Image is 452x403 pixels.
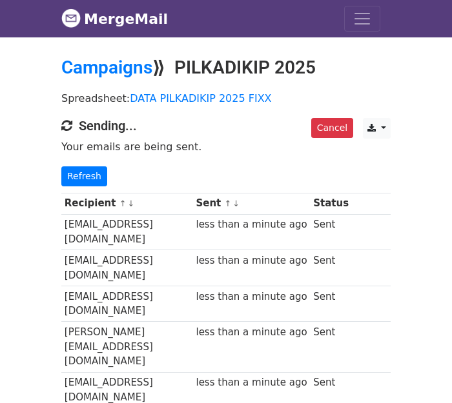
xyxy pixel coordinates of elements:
th: Recipient [61,193,193,214]
div: less than a minute ago [196,253,307,268]
td: [EMAIL_ADDRESS][DOMAIN_NAME] [61,286,193,322]
th: Sent [193,193,311,214]
p: Your emails are being sent. [61,140,391,153]
a: ↓ [232,199,240,208]
h2: ⟫ PILKADIKIP 2025 [61,57,391,79]
a: ↑ [225,199,232,208]
td: Sent [310,322,351,372]
a: MergeMail [61,5,168,32]
div: less than a minute ago [196,375,307,390]
h4: Sending... [61,118,391,133]
img: MergeMail logo [61,8,81,28]
a: ↓ [127,199,134,208]
td: [PERSON_NAME][EMAIL_ADDRESS][DOMAIN_NAME] [61,322,193,372]
p: Spreadsheet: [61,92,391,105]
th: Status [310,193,351,214]
div: less than a minute ago [196,325,307,340]
td: [EMAIL_ADDRESS][DOMAIN_NAME] [61,214,193,250]
td: Sent [310,286,351,322]
a: Refresh [61,166,107,186]
td: Sent [310,214,351,250]
button: Toggle navigation [344,6,380,32]
a: DATA PILKADIKIP 2025 FIXX [130,92,271,104]
div: less than a minute ago [196,290,307,304]
a: Cancel [311,118,353,138]
td: Sent [310,250,351,286]
a: Campaigns [61,57,152,78]
a: ↑ [119,199,127,208]
td: [EMAIL_ADDRESS][DOMAIN_NAME] [61,250,193,286]
div: less than a minute ago [196,217,307,232]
